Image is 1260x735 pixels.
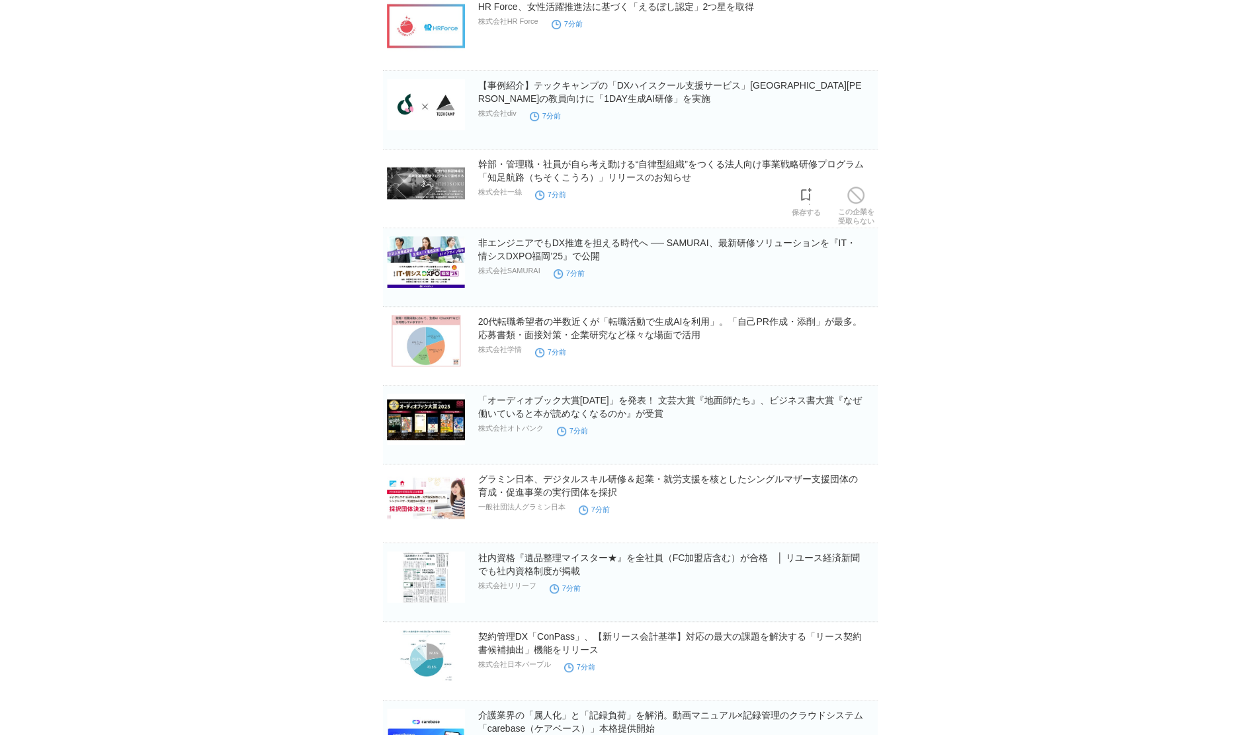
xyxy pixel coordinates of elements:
[387,394,465,445] img: 「オーディオブック大賞2025」を発表！ 文芸大賞『地面師たち』、ビジネス書大賞『なぜ働いていると本が読めなくなるのか』が受賞
[552,20,583,28] time: 7分前
[478,316,862,340] a: 20代転職希望者の半数近くが「転職活動で生成AIを利用」。「自己PR作成・添削」が最多。応募書類・面接対策・企業研究など様々な場面で活用
[478,345,522,355] p: 株式会社学情
[792,184,821,217] a: 保存する
[387,630,465,681] img: 契約管理DX「ConPass」、【新リース会計基準】対応の最大の課題を解決する「リース契約書候補抽出」機能をリリース
[387,236,465,288] img: 非エンジニアでもDX推進を担える時代へ ── SAMURAI、最新研修ソリューションを『IT・情シスDXPO福岡’25』で公開
[557,427,588,435] time: 7分前
[478,238,856,261] a: 非エンジニアでもDX推進を担える時代へ ── SAMURAI、最新研修ソリューションを『IT・情シスDXPO福岡’25』で公開
[478,581,536,591] p: 株式会社リリーフ
[478,502,566,512] p: 一般社団法人グラミン日本
[478,108,517,118] p: 株式会社div
[387,157,465,209] img: 幹部・管理職・社員が自ら考え動ける“自律型組織”をつくる法人向け事業戦略研修プログラム「知足航路（ちそくこうろ）」リリースのお知らせ
[387,472,465,524] img: グラミン日本、デジタルスキル研修＆起業・就労支援を核としたシングルマザー支援団体の育成・促進事業の実行団体を採択
[478,423,544,433] p: 株式会社オトバンク
[387,315,465,367] img: 20代転職希望者の半数近くが「転職活動で生成AIを利用」。「自己PR作成・添削」が最多。応募書類・面接対策・企業研究など様々な場面で活用
[478,159,864,183] a: 幹部・管理職・社員が自ら考え動ける“自律型組織”をつくる法人向け事業戦略研修プログラム「知足航路（ちそくこうろ）」リリースのお知らせ
[564,663,595,671] time: 7分前
[535,191,566,198] time: 7分前
[535,348,566,356] time: 7分前
[478,266,540,276] p: 株式会社SAMURAI
[478,660,551,670] p: 株式会社日本パープル
[550,584,581,592] time: 7分前
[478,395,862,419] a: 「オーディオブック大賞[DATE]」を発表！ 文芸大賞『地面師たち』、ビジネス書大賞『なぜ働いていると本が読めなくなるのか』が受賞
[387,551,465,603] img: 社内資格『遺品整理マイスター★』を全社員（FC加盟店含む）が合格 │ リユース経済新聞でも社内資格制度が掲載
[478,552,860,576] a: 社内資格『遺品整理マイスター★』を全社員（FC加盟店含む）が合格 │ リユース経済新聞でも社内資格制度が掲載
[478,17,538,26] p: 株式会社HR Force
[478,631,862,655] a: 契約管理DX「ConPass」、【新リース会計基準】対応の最大の課題を解決する「リース契約書候補抽出」機能をリリース
[478,710,863,734] a: 介護業界の「属人化」と「記録負荷」を解消。動画マニュアル×記録管理のクラウドシステム「carebase（ケアベース）」本格提供開始
[478,187,522,197] p: 株式会社一絲
[478,1,755,12] a: HR Force、女性活躍推進法に基づく「えるぼし認定」2つ星を取得
[478,80,862,104] a: 【事例紹介】テックキャンプの「DXハイスクール支援サービス」[GEOGRAPHIC_DATA][PERSON_NAME]の教員向けに「1DAY生成AI研修」を実施
[579,505,610,513] time: 7分前
[478,474,858,497] a: グラミン日本、デジタルスキル研修＆起業・就労支援を核としたシングルマザー支援団体の育成・促進事業の実行団体を採択
[838,183,874,226] a: この企業を受取らない
[530,112,561,120] time: 7分前
[554,269,585,277] time: 7分前
[387,79,465,130] img: 【事例紹介】テックキャンプの「DXハイスクール支援サービス」東京都立大田桜台高等学校の教員向けに「1DAY生成AI研修」を実施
